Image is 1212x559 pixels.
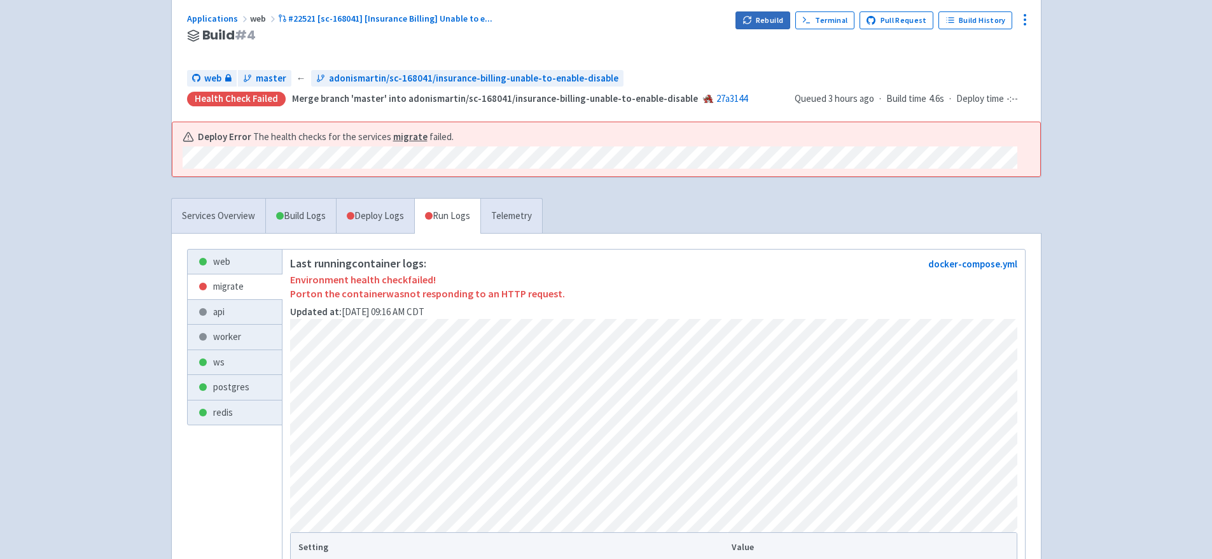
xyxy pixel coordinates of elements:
span: web [250,13,278,24]
a: Run Logs [414,199,480,234]
a: web [188,250,282,274]
span: The health checks for the services failed. [253,130,454,145]
a: worker [188,325,282,350]
a: master [238,70,291,87]
strong: Updated at: [290,306,342,318]
a: Build Logs [266,199,336,234]
span: #22521 [sc-168041] [Insurance Billing] Unable to e ... [288,13,492,24]
a: Deploy Logs [336,199,414,234]
span: Build time [886,92,926,106]
b: Deploy Error [198,130,251,145]
a: Build History [938,11,1012,29]
a: Telemetry [480,199,542,234]
div: · · [795,92,1026,106]
a: Applications [187,13,250,24]
a: docker-compose.yml [928,258,1017,270]
a: migrate [188,274,282,299]
span: Queued [795,92,874,104]
a: 27a3144 [716,92,748,104]
a: Terminal [795,11,854,29]
time: 3 hours ago [828,92,874,104]
span: master [256,71,286,86]
span: # 4 [235,26,256,44]
span: Build [202,28,256,43]
p: Last running container logs: [290,257,565,270]
span: Deploy time [956,92,1004,106]
a: ws [188,350,282,375]
span: adonismartin/sc-168041/insurance-billing-unable-to-enable-disable [329,71,618,86]
span: 4.6s [929,92,944,106]
a: Services Overview [172,199,265,234]
span: [DATE] 09:16 AM CDT [290,306,424,318]
a: api [188,300,282,325]
div: Health check failed [187,92,286,106]
a: #22521 [sc-168041] [Insurance Billing] Unable to e... [278,13,495,24]
span: ← [296,71,306,86]
button: Rebuild [735,11,790,29]
a: migrate [393,131,428,143]
strong: Merge branch 'master' into adonismartin/sc-168041/insurance-billing-unable-to-enable-disable [292,92,698,104]
a: web [187,70,237,87]
p: Port on the container was not responding to an HTTP request. [290,288,565,300]
span: -:-- [1007,92,1018,106]
a: redis [188,400,282,425]
p: Environment health check failed ! [290,274,565,286]
span: web [204,71,221,86]
a: Pull Request [860,11,934,29]
a: adonismartin/sc-168041/insurance-billing-unable-to-enable-disable [311,70,623,87]
a: postgres [188,375,282,400]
